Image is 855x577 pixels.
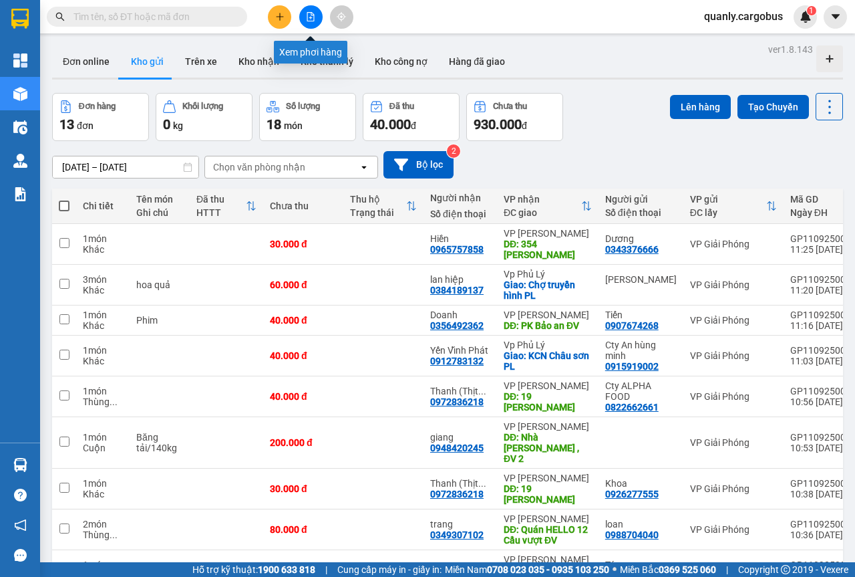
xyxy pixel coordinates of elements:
[83,285,123,296] div: Khác
[190,189,263,224] th: Toggle SortBy
[337,562,442,577] span: Cung cấp máy in - giấy in:
[13,53,27,68] img: dashboard-icon
[504,421,592,432] div: VP [PERSON_NAME]
[659,564,716,575] strong: 0369 525 060
[270,239,337,249] div: 30.000 đ
[809,6,814,15] span: 1
[53,156,198,178] input: Select a date range.
[83,274,123,285] div: 3 món
[173,120,183,131] span: kg
[136,194,183,205] div: Tên món
[83,478,123,489] div: 1 món
[77,120,94,131] span: đơn
[605,194,677,205] div: Người gửi
[83,320,123,331] div: Khác
[504,310,592,320] div: VP [PERSON_NAME]
[504,483,592,505] div: DĐ: 19 nguyễn v linh ĐV
[370,116,411,132] span: 40.000
[290,45,364,78] button: Kho thanh lý
[726,562,728,577] span: |
[690,194,766,205] div: VP gửi
[13,87,27,101] img: warehouse-icon
[430,432,490,443] div: giang
[504,554,592,565] div: VP [PERSON_NAME]
[430,396,484,407] div: 0972836218
[270,437,337,448] div: 200.000 đ
[83,560,123,570] div: 1 món
[270,350,337,361] div: 40.000 đ
[693,8,794,25] span: quanly.cargobus
[445,562,609,577] span: Miền Nam
[196,194,246,205] div: Đã thu
[83,519,123,530] div: 2 món
[59,116,74,132] span: 13
[270,524,337,535] div: 80.000 đ
[504,194,581,205] div: VP nhận
[52,45,120,78] button: Đơn online
[350,194,406,205] div: Thu hộ
[192,562,315,577] span: Hỗ trợ kỹ thuật:
[325,562,327,577] span: |
[497,189,598,224] th: Toggle SortBy
[14,489,27,501] span: question-circle
[55,12,65,21] span: search
[306,12,315,21] span: file-add
[670,95,731,119] button: Lên hàng
[690,483,777,494] div: VP Giải Phóng
[824,5,847,29] button: caret-down
[136,279,183,290] div: hoa quả
[430,386,490,396] div: Thanh (Thịt heo)
[270,279,337,290] div: 60.000 đ
[110,530,118,540] span: ...
[430,193,490,203] div: Người nhận
[690,350,777,361] div: VP Giải Phóng
[136,432,183,453] div: Băng tải/140kg
[683,189,784,224] th: Toggle SortBy
[275,12,285,21] span: plus
[605,340,677,361] div: Cty An hùng minh
[504,279,592,301] div: Giao: Chợ truyền hình PL
[522,120,527,131] span: đ
[504,391,592,413] div: DĐ: 19 nguyễn v linh ĐV
[286,102,320,111] div: Số lượng
[14,549,27,562] span: message
[474,116,522,132] span: 930.000
[430,519,490,530] div: trang
[73,9,231,24] input: Tìm tên, số ĐT hoặc mã đơn
[163,116,170,132] span: 0
[430,560,490,570] div: sơn
[504,320,592,331] div: DĐ: PK Bảo an ĐV
[690,207,766,218] div: ĐC lấy
[120,45,174,78] button: Kho gửi
[11,9,29,29] img: logo-vxr
[504,340,592,350] div: Vp Phủ Lý
[816,45,843,72] div: Tạo kho hàng mới
[270,391,337,402] div: 40.000 đ
[343,189,423,224] th: Toggle SortBy
[337,12,346,21] span: aim
[504,473,592,483] div: VP [PERSON_NAME]
[830,11,842,23] span: caret-down
[270,201,337,211] div: Chưa thu
[690,437,777,448] div: VP Giải Phóng
[493,102,527,111] div: Chưa thu
[504,269,592,279] div: Vp Phủ Lý
[430,233,490,244] div: Hiền
[504,228,592,239] div: VP [PERSON_NAME]
[383,151,454,179] button: Bộ lọc
[430,244,484,255] div: 0965757858
[605,560,677,570] div: Tám
[13,154,27,168] img: warehouse-icon
[136,315,183,326] div: Phim
[504,207,581,218] div: ĐC giao
[83,310,123,320] div: 1 món
[605,478,677,489] div: Khoa
[330,5,353,29] button: aim
[504,380,592,391] div: VP [PERSON_NAME]
[350,207,406,218] div: Trạng thái
[52,93,149,141] button: Đơn hàng13đơn
[790,207,846,218] div: Ngày ĐH
[504,350,592,372] div: Giao: KCN Châu sơn PL
[359,162,369,172] svg: open
[196,207,246,218] div: HTTT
